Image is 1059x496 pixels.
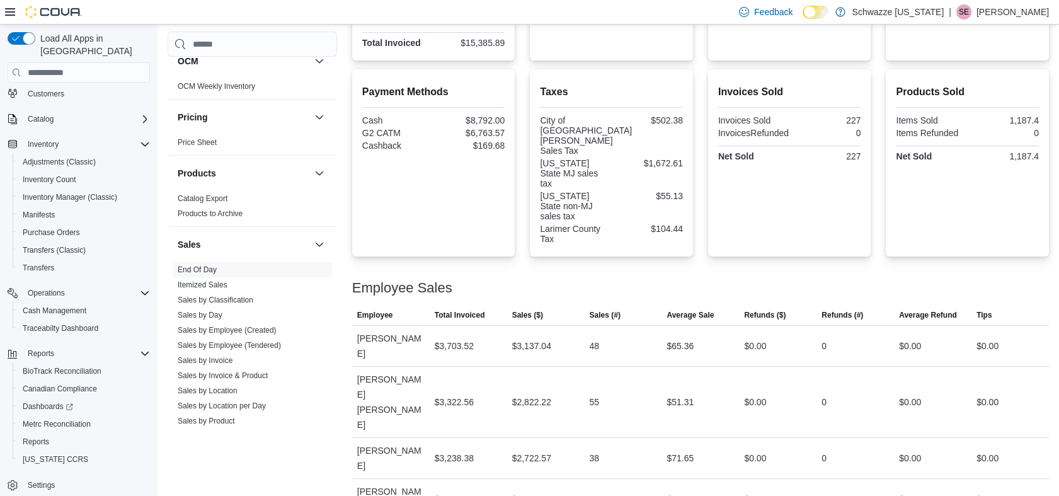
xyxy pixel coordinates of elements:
div: $1,672.61 [614,158,683,168]
span: Transfers (Classic) [18,243,150,258]
span: Catalog [28,114,54,124]
span: SE [959,4,969,20]
span: Metrc Reconciliation [23,419,91,429]
button: OCM [178,55,309,67]
span: Total Invoiced [435,310,485,320]
div: $71.65 [667,451,694,466]
span: Cash Management [23,306,86,316]
div: $0.00 [744,395,766,410]
strong: Total Invoiced [362,38,421,48]
div: Cash [362,115,431,125]
a: Sales by Employee (Created) [178,326,277,335]
span: Sales by Invoice [178,355,232,366]
button: Canadian Compliance [13,380,155,398]
h2: Invoices Sold [718,84,861,100]
span: Reports [28,349,54,359]
div: $104.44 [614,224,683,234]
button: Inventory Manager (Classic) [13,188,155,206]
a: Sales by Employee (Tendered) [178,341,281,350]
span: BioTrack Reconciliation [18,364,150,379]
span: Transfers [23,263,54,273]
span: Sales ($) [512,310,543,320]
div: 0 [821,338,827,354]
h3: Sales [178,238,201,251]
span: Products to Archive [178,209,243,219]
span: Adjustments (Classic) [18,154,150,170]
p: Schwazze [US_STATE] [852,4,944,20]
span: Canadian Compliance [18,381,150,396]
span: Operations [28,288,65,298]
span: Sales by Location per Day [178,401,266,411]
a: Sales by Location per Day [178,401,266,410]
div: $3,703.52 [435,338,474,354]
div: 1,187.4 [970,151,1039,161]
span: Inventory Manager (Classic) [23,192,117,202]
span: Sales by Employee (Tendered) [178,340,281,350]
span: Sales by Day [178,310,222,320]
button: Inventory Count [13,171,155,188]
div: $0.00 [976,338,999,354]
button: Transfers (Classic) [13,241,155,259]
div: $3,137.04 [512,338,551,354]
span: Average Refund [899,310,957,320]
a: OCM Weekly Inventory [178,82,255,91]
a: Dashboards [13,398,155,415]
button: Purchase Orders [13,224,155,241]
span: OCM Weekly Inventory [178,81,255,91]
a: Metrc Reconciliation [18,417,96,432]
span: Customers [28,89,64,99]
button: Customers [3,84,155,103]
button: Adjustments (Classic) [13,153,155,171]
button: Operations [23,285,70,301]
div: Cashback [362,141,431,151]
span: Transfers (Classic) [23,245,86,255]
div: Pricing [168,135,337,155]
button: Sales [312,237,327,252]
button: Reports [23,346,59,361]
span: Operations [23,285,150,301]
a: Inventory Count [18,172,81,187]
span: Sales by Employee (Created) [178,325,277,335]
span: Sales by Location [178,386,238,396]
div: G2 CATM [362,128,431,138]
span: Settings [23,477,150,493]
button: Operations [3,284,155,302]
a: Cash Management [18,303,91,318]
strong: Net Sold [718,151,754,161]
button: Products [312,166,327,181]
button: OCM [312,54,327,69]
a: Sales by Day [178,311,222,320]
button: Inventory [23,137,64,152]
h3: Products [178,167,216,180]
div: OCM [168,79,337,99]
button: Catalog [3,110,155,128]
div: 0 [970,128,1039,138]
span: Feedback [754,6,793,18]
div: 1,187.4 [970,115,1039,125]
p: | [949,4,951,20]
span: Sales by Classification [178,295,253,305]
a: Transfers (Classic) [18,243,91,258]
div: [PERSON_NAME] [352,438,430,478]
div: $0.00 [899,395,921,410]
span: Manifests [18,207,150,222]
span: Inventory Manager (Classic) [18,190,150,205]
a: Itemized Sales [178,280,227,289]
div: InvoicesRefunded [718,128,789,138]
button: Transfers [13,259,155,277]
a: [US_STATE] CCRS [18,452,93,467]
h3: Pricing [178,111,207,124]
span: Employee [357,310,393,320]
div: $51.31 [667,395,694,410]
button: Inventory [3,136,155,153]
a: Manifests [18,207,60,222]
a: Sales by Invoice [178,356,232,365]
span: [US_STATE] CCRS [23,454,88,464]
button: Catalog [23,112,59,127]
span: Load All Apps in [GEOGRAPHIC_DATA] [35,32,150,57]
span: Metrc Reconciliation [18,417,150,432]
button: Reports [13,433,155,451]
div: $8,792.00 [436,115,505,125]
div: Items Refunded [896,128,965,138]
div: 48 [590,338,600,354]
